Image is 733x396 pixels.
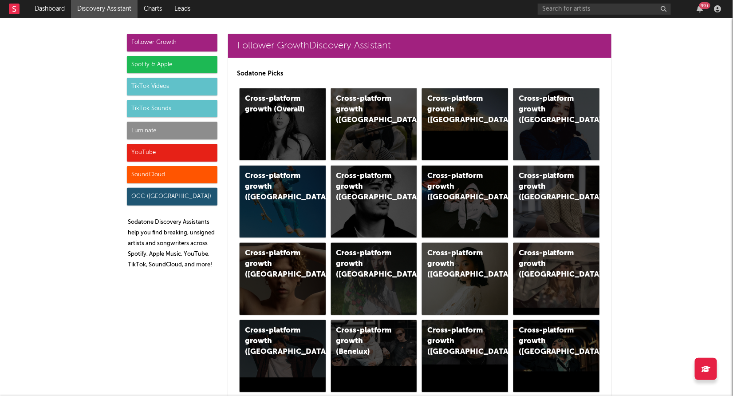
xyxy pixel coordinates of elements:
[331,88,417,160] a: Cross-platform growth ([GEOGRAPHIC_DATA])
[331,320,417,392] a: Cross-platform growth (Benelux)
[331,243,417,315] a: Cross-platform growth ([GEOGRAPHIC_DATA])
[127,188,217,206] div: OCC ([GEOGRAPHIC_DATA])
[427,325,488,357] div: Cross-platform growth ([GEOGRAPHIC_DATA])
[422,243,508,315] a: Cross-platform growth ([GEOGRAPHIC_DATA])
[336,94,397,126] div: Cross-platform growth ([GEOGRAPHIC_DATA])
[513,320,599,392] a: Cross-platform growth ([GEOGRAPHIC_DATA])
[422,88,508,160] a: Cross-platform growth ([GEOGRAPHIC_DATA])
[127,56,217,74] div: Spotify & Apple
[127,34,217,51] div: Follower Growth
[128,217,217,270] p: Sodatone Discovery Assistants help you find breaking, unsigned artists and songwriters across Spo...
[513,166,599,238] a: Cross-platform growth ([GEOGRAPHIC_DATA])
[427,171,488,203] div: Cross-platform growth ([GEOGRAPHIC_DATA]/GSA)
[519,171,579,203] div: Cross-platform growth ([GEOGRAPHIC_DATA])
[240,320,326,392] a: Cross-platform growth ([GEOGRAPHIC_DATA])
[245,171,305,203] div: Cross-platform growth ([GEOGRAPHIC_DATA])
[513,243,599,315] a: Cross-platform growth ([GEOGRAPHIC_DATA])
[127,144,217,162] div: YouTube
[245,94,305,115] div: Cross-platform growth (Overall)
[427,94,488,126] div: Cross-platform growth ([GEOGRAPHIC_DATA])
[245,248,305,280] div: Cross-platform growth ([GEOGRAPHIC_DATA])
[127,122,217,139] div: Luminate
[422,166,508,238] a: Cross-platform growth ([GEOGRAPHIC_DATA]/GSA)
[422,320,508,392] a: Cross-platform growth ([GEOGRAPHIC_DATA])
[245,325,305,357] div: Cross-platform growth ([GEOGRAPHIC_DATA])
[519,248,579,280] div: Cross-platform growth ([GEOGRAPHIC_DATA])
[697,5,703,12] button: 99+
[699,2,710,9] div: 99 +
[127,78,217,95] div: TikTok Videos
[127,100,217,118] div: TikTok Sounds
[336,325,397,357] div: Cross-platform growth (Benelux)
[240,88,326,160] a: Cross-platform growth (Overall)
[127,166,217,184] div: SoundCloud
[336,248,397,280] div: Cross-platform growth ([GEOGRAPHIC_DATA])
[513,88,599,160] a: Cross-platform growth ([GEOGRAPHIC_DATA])
[240,166,326,238] a: Cross-platform growth ([GEOGRAPHIC_DATA])
[331,166,417,238] a: Cross-platform growth ([GEOGRAPHIC_DATA])
[240,243,326,315] a: Cross-platform growth ([GEOGRAPHIC_DATA])
[427,248,488,280] div: Cross-platform growth ([GEOGRAPHIC_DATA])
[237,68,603,79] p: Sodatone Picks
[519,325,579,357] div: Cross-platform growth ([GEOGRAPHIC_DATA])
[519,94,579,126] div: Cross-platform growth ([GEOGRAPHIC_DATA])
[538,4,671,15] input: Search for artists
[336,171,397,203] div: Cross-platform growth ([GEOGRAPHIC_DATA])
[228,34,611,58] a: Follower GrowthDiscovery Assistant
